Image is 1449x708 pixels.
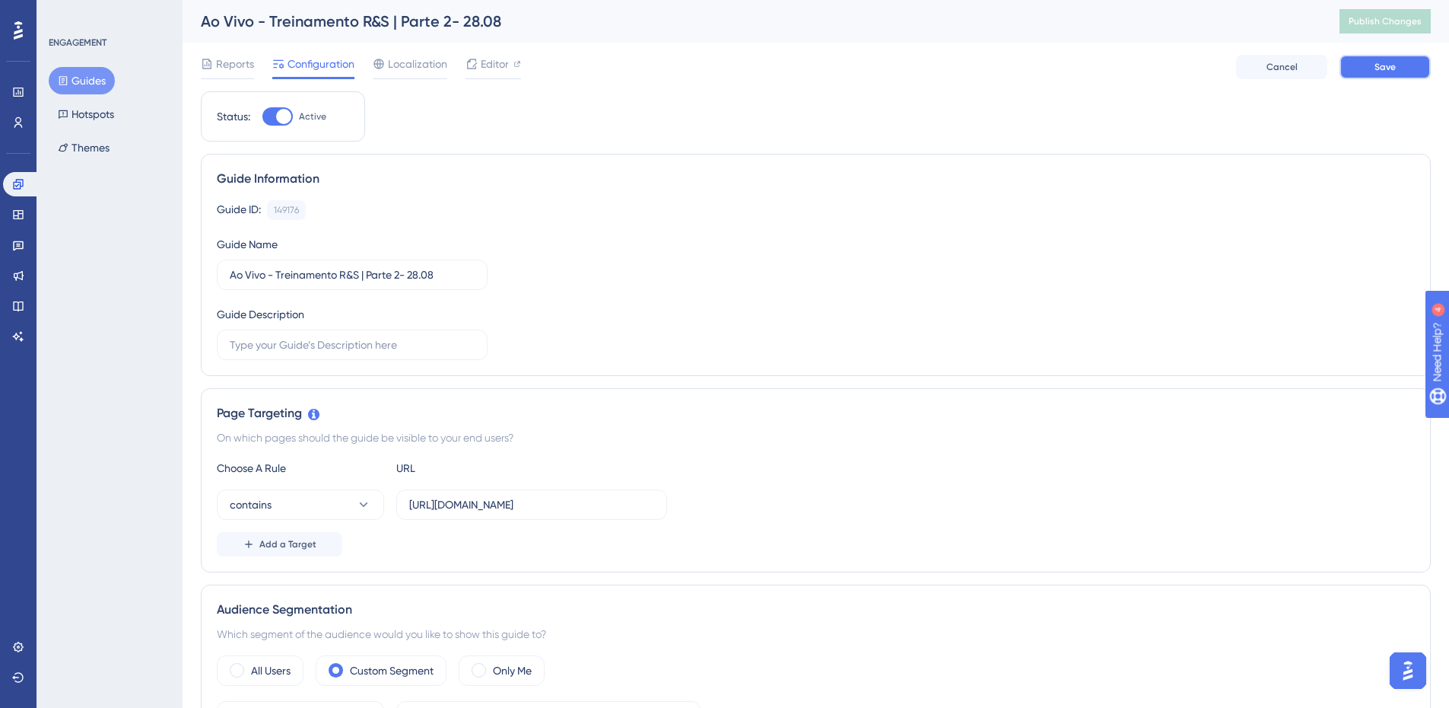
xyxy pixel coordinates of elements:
[201,11,1301,32] div: Ao Vivo - Treinamento R&S | Parte 2- 28.08
[251,662,291,680] label: All Users
[230,266,475,283] input: Type your Guide’s Name here
[409,496,654,513] input: yourwebsite.com/path
[217,532,342,557] button: Add a Target
[493,662,532,680] label: Only Me
[217,107,250,126] div: Status:
[217,625,1415,643] div: Which segment of the audience would you like to show this guide to?
[49,37,106,49] div: ENGAGEMENT
[388,55,447,73] span: Localization
[217,429,1415,447] div: On which pages should the guide be visible to your end users?
[216,55,254,73] span: Reports
[230,496,272,514] span: contains
[481,55,509,73] span: Editor
[1349,15,1422,27] span: Publish Changes
[1266,61,1298,73] span: Cancel
[106,8,110,20] div: 4
[217,404,1415,423] div: Page Targeting
[1374,61,1396,73] span: Save
[1339,55,1431,79] button: Save
[36,4,95,22] span: Need Help?
[217,601,1415,619] div: Audience Segmentation
[217,170,1415,188] div: Guide Information
[350,662,434,680] label: Custom Segment
[1385,648,1431,694] iframe: UserGuiding AI Assistant Launcher
[274,204,299,216] div: 149176
[1339,9,1431,33] button: Publish Changes
[49,134,119,161] button: Themes
[217,235,278,254] div: Guide Name
[217,459,384,477] div: Choose A Rule
[217,305,304,324] div: Guide Description
[299,110,326,123] span: Active
[49,67,115,94] button: Guides
[49,100,123,128] button: Hotspots
[396,459,564,477] div: URL
[217,200,261,220] div: Guide ID:
[288,55,354,73] span: Configuration
[230,336,475,353] input: Type your Guide’s Description here
[217,490,384,520] button: contains
[1236,55,1327,79] button: Cancel
[259,538,316,550] span: Add a Target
